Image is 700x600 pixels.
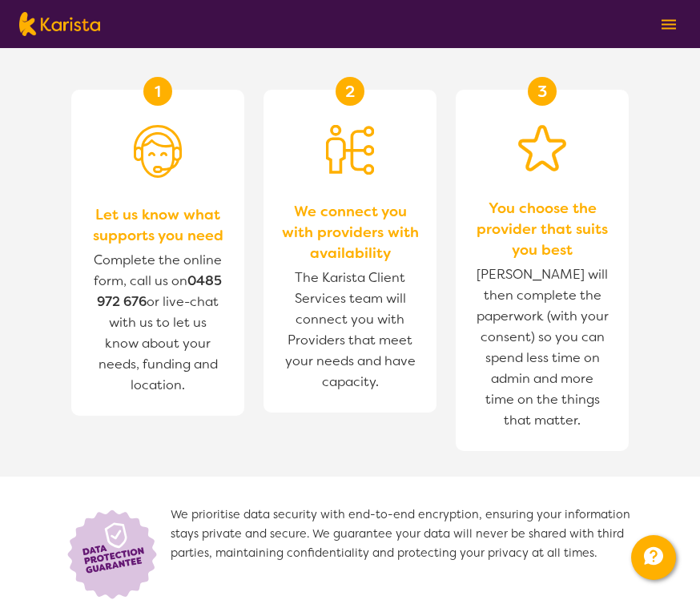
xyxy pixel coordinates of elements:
span: Complete the online form, call us on or live-chat with us to let us know about your needs, fundin... [94,252,222,393]
button: Channel Menu [631,535,676,580]
img: Star icon [518,125,566,171]
img: Person being matched to services icon [326,125,374,175]
img: Karista logo [19,12,100,36]
img: menu [662,19,676,30]
span: We connect you with providers with availability [280,201,420,264]
span: The Karista Client Services team will connect you with Providers that meet your needs and have ca... [280,264,420,397]
span: Let us know what supports you need [87,204,228,246]
div: 2 [336,77,364,106]
div: 3 [528,77,557,106]
img: Person with headset icon [134,125,182,178]
span: [PERSON_NAME] will then complete the paperwork (with your consent) so you can spend less time on ... [472,260,613,435]
div: 1 [143,77,172,106]
span: You choose the provider that suits you best [472,198,613,260]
